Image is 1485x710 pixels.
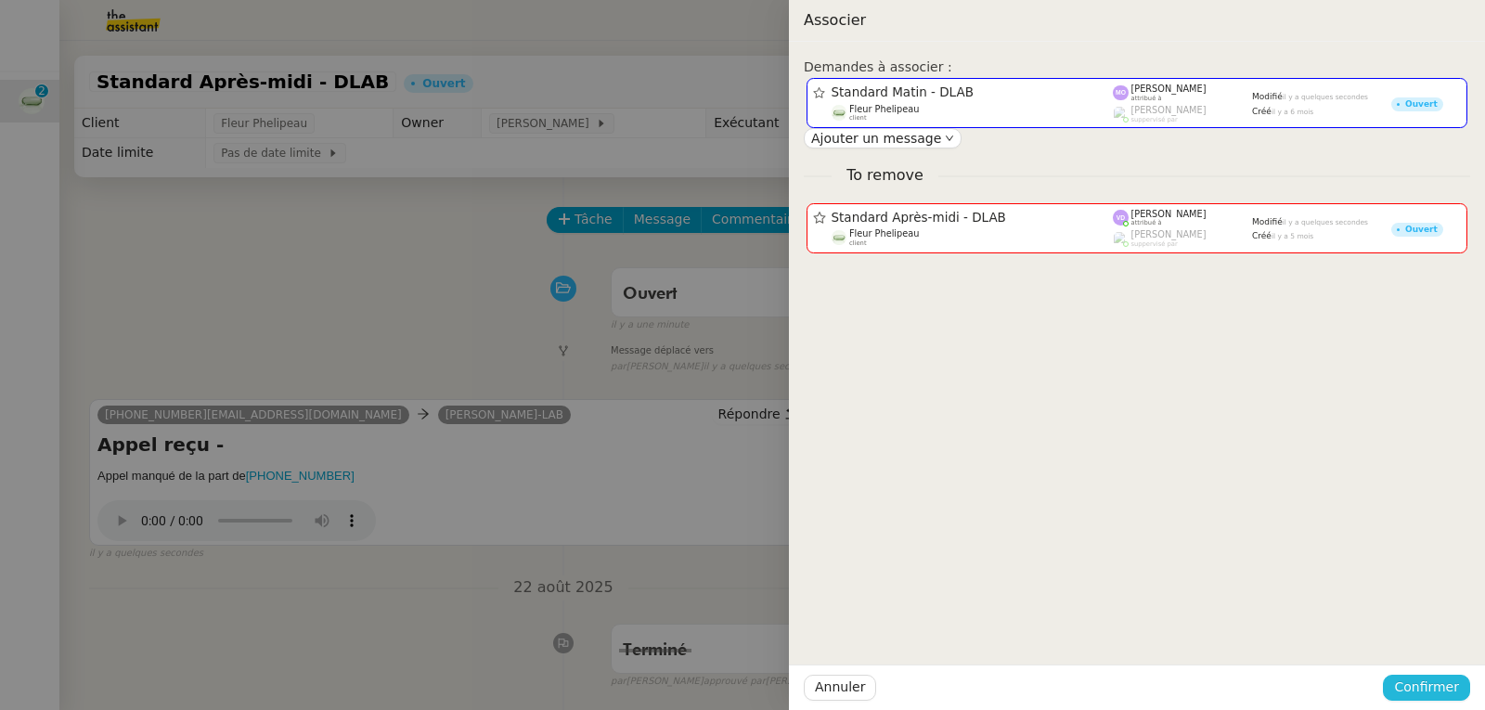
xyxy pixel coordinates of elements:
[1252,92,1283,101] span: Modifié
[1113,231,1129,247] img: users%2FyQfMwtYgTqhRP2YHWHmG2s2LYaD3%2Favatar%2Fprofile-pic.png
[1113,85,1129,101] img: svg
[1113,209,1252,227] app-user-label: attribué à
[849,104,919,114] span: Fleur Phelipeau
[804,128,962,148] button: Ajouter un message
[1131,105,1207,115] span: [PERSON_NAME]
[1283,218,1368,226] span: il y a quelques secondes
[804,675,876,701] button: Annuler
[1113,105,1252,123] app-user-label: suppervisé par
[832,163,938,188] span: To remove
[1113,84,1252,102] app-user-label: attribué à
[832,228,1114,247] app-user-detailed-label: client
[1131,116,1178,123] span: suppervisé par
[1405,100,1438,109] div: Ouvert
[804,57,1470,78] div: Demandes à associer :
[849,228,919,239] span: Fleur Phelipeau
[811,129,941,148] span: Ajouter un message
[1131,240,1178,248] span: suppervisé par
[832,105,847,121] img: 7f9b6497-4ade-4d5b-ae17-2cbe23708554
[1131,209,1207,219] span: [PERSON_NAME]
[1272,108,1313,116] span: il y a 6 mois
[849,239,867,247] span: client
[1131,219,1162,226] span: attribué à
[1272,232,1313,240] span: il y a 5 mois
[832,104,1114,123] app-user-detailed-label: client
[1131,84,1207,94] span: [PERSON_NAME]
[1252,217,1283,226] span: Modifié
[1113,229,1252,248] app-user-label: suppervisé par
[832,212,1114,225] span: Standard Après-midi - DLAB
[1113,106,1129,122] img: users%2FyQfMwtYgTqhRP2YHWHmG2s2LYaD3%2Favatar%2Fprofile-pic.png
[1131,95,1162,102] span: attribué à
[804,11,866,29] span: Associer
[1252,107,1272,116] span: Créé
[1131,229,1207,239] span: [PERSON_NAME]
[832,86,1114,99] span: Standard Matin - DLAB
[1113,210,1129,226] img: svg
[1394,677,1459,698] span: Confirmer
[815,677,865,698] span: Annuler
[1383,675,1470,701] button: Confirmer
[1283,93,1368,101] span: il y a quelques secondes
[1252,231,1272,240] span: Créé
[1405,226,1438,234] div: Ouvert
[849,114,867,122] span: client
[832,230,847,246] img: 7f9b6497-4ade-4d5b-ae17-2cbe23708554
